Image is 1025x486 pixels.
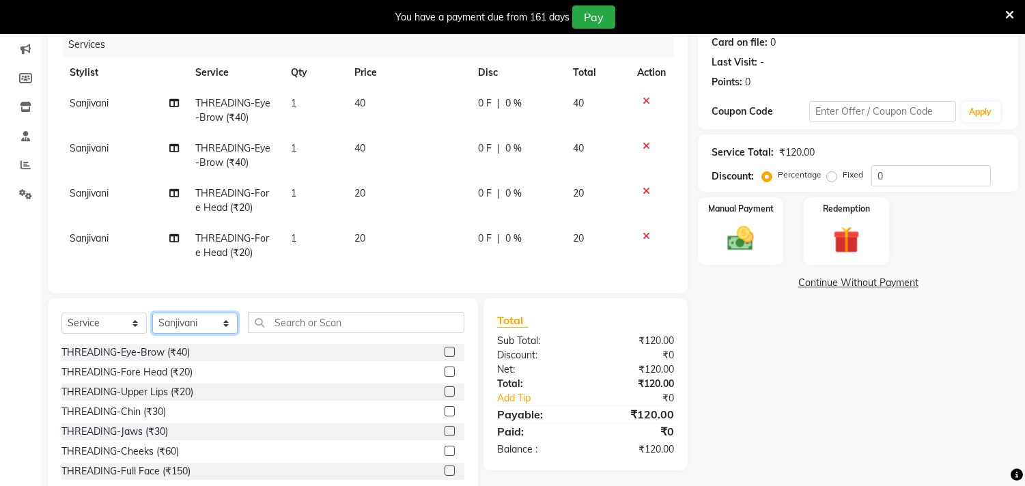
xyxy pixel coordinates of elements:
span: 20 [354,232,365,244]
span: 40 [354,97,365,109]
th: Stylist [61,57,187,88]
div: Service Total: [712,145,774,160]
div: THREADING-Eye-Brow (₹40) [61,345,190,360]
span: 0 % [505,96,522,111]
input: Search or Scan [248,312,464,333]
div: ₹120.00 [779,145,815,160]
span: Total [497,313,529,328]
span: 40 [573,97,584,109]
div: THREADING-Upper Lips (₹20) [61,385,193,399]
div: ₹0 [602,391,685,405]
div: ₹120.00 [586,442,685,457]
span: 0 F [478,231,492,246]
span: 0 % [505,231,522,246]
div: Discount: [712,169,754,184]
div: 0 [745,75,750,89]
span: 0 % [505,141,522,156]
img: _gift.svg [825,223,868,257]
div: Net: [487,362,586,377]
div: Paid: [487,423,586,440]
div: THREADING-Fore Head (₹20) [61,365,193,380]
span: Sanjivani [70,187,109,199]
th: Price [346,57,470,88]
span: THREADING-Fore Head (₹20) [195,187,269,214]
div: Card on file: [712,35,768,50]
span: 1 [291,187,296,199]
span: THREADING-Fore Head (₹20) [195,232,269,259]
img: _cash.svg [719,223,762,254]
span: 1 [291,142,296,154]
div: 0 [770,35,776,50]
th: Disc [470,57,565,88]
span: 20 [573,232,584,244]
span: | [497,231,500,246]
label: Percentage [778,169,822,181]
div: ₹120.00 [586,406,685,423]
input: Enter Offer / Coupon Code [809,101,955,122]
span: 1 [291,232,296,244]
label: Fixed [843,169,863,181]
span: 20 [354,187,365,199]
span: | [497,96,500,111]
div: Last Visit: [712,55,757,70]
span: 40 [573,142,584,154]
span: 0 F [478,96,492,111]
span: THREADING-Eye-Brow (₹40) [195,97,270,124]
a: Continue Without Payment [701,276,1015,290]
a: Add Tip [487,391,602,405]
span: THREADING-Eye-Brow (₹40) [195,142,270,169]
span: Sanjivani [70,97,109,109]
div: Discount: [487,348,586,362]
div: Total: [487,377,586,391]
span: | [497,186,500,201]
span: 40 [354,142,365,154]
div: ₹120.00 [586,334,685,348]
div: THREADING-Chin (₹30) [61,405,166,419]
div: Sub Total: [487,334,586,348]
div: Points: [712,75,742,89]
div: ₹120.00 [586,377,685,391]
th: Action [629,57,674,88]
div: You have a payment due from 161 days [395,10,570,25]
span: 0 % [505,186,522,201]
label: Redemption [823,203,870,215]
label: Manual Payment [708,203,774,215]
span: | [497,141,500,156]
div: - [760,55,764,70]
div: Services [63,32,684,57]
th: Total [565,57,629,88]
div: THREADING-Jaws (₹30) [61,425,168,439]
span: 1 [291,97,296,109]
button: Pay [572,5,615,29]
div: ₹0 [586,348,685,362]
div: THREADING-Cheeks (₹60) [61,444,179,459]
span: 0 F [478,186,492,201]
div: Payable: [487,406,586,423]
span: 0 F [478,141,492,156]
th: Qty [283,57,346,88]
div: ₹120.00 [586,362,685,377]
button: Apply [961,102,1000,122]
div: THREADING-Full Face (₹150) [61,464,191,478]
div: Coupon Code [712,104,809,119]
th: Service [187,57,283,88]
span: Sanjivani [70,142,109,154]
div: Balance : [487,442,586,457]
span: Sanjivani [70,232,109,244]
span: 20 [573,187,584,199]
div: ₹0 [586,423,685,440]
